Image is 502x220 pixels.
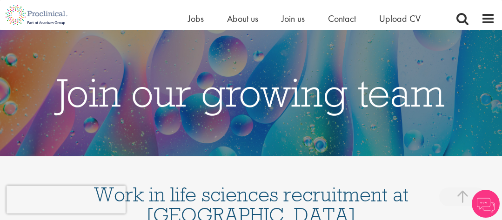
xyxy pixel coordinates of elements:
[227,13,258,25] a: About us
[379,13,421,25] a: Upload CV
[472,190,500,218] img: Chatbot
[328,13,356,25] a: Contact
[281,13,305,25] a: Join us
[188,13,204,25] a: Jobs
[7,186,126,213] iframe: reCAPTCHA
